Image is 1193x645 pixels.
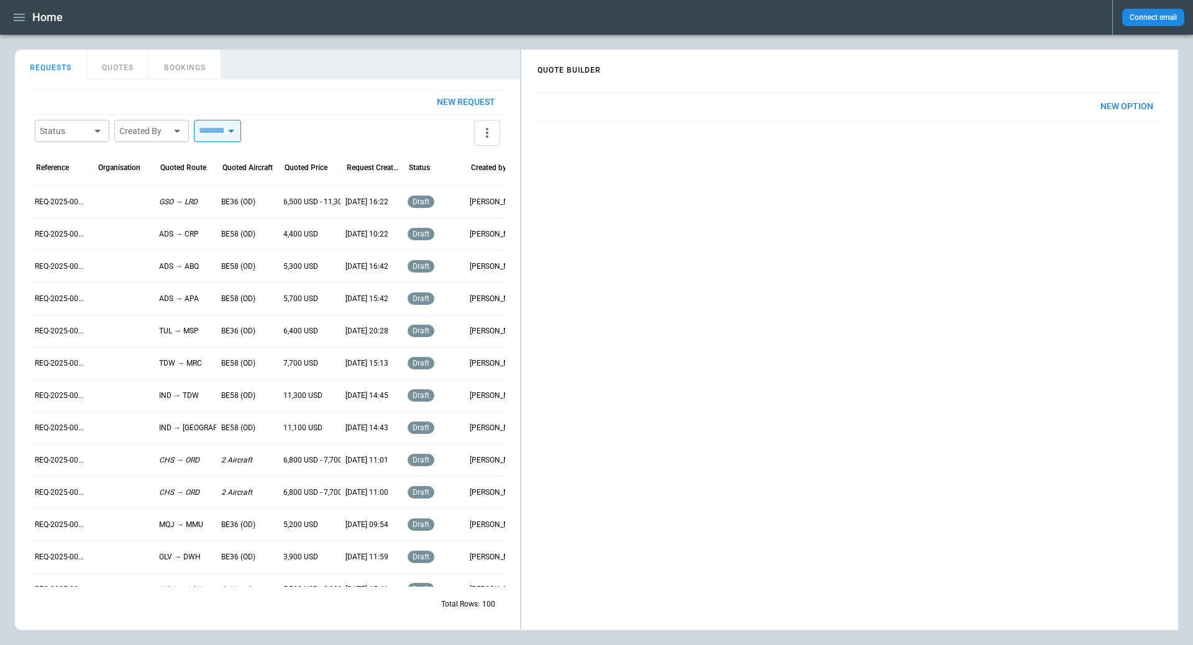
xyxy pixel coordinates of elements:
[1090,93,1163,120] button: New Option
[221,455,252,466] p: 2 Aircraft
[410,294,432,303] span: draft
[35,390,87,401] p: REQ-2025-000245
[345,197,388,207] p: [DATE] 16:22
[221,358,255,369] p: BE58 (OD)
[35,294,87,304] p: REQ-2025-000248
[470,487,522,498] p: [PERSON_NAME]
[470,261,522,272] p: [PERSON_NAME]
[35,326,87,336] p: REQ-2025-000247
[221,326,255,336] p: BE36 (OD)
[35,197,87,207] p: REQ-2025-000251
[159,261,199,272] p: ADS → ABQ
[427,90,505,114] button: New request
[470,358,522,369] p: [PERSON_NAME]
[159,326,199,336] p: TUL → MSP
[345,520,388,530] p: [DATE] 09:54
[159,197,198,207] p: GSO → LRD
[222,163,273,172] div: Quoted Aircraft
[32,10,63,25] h1: Home
[221,294,255,304] p: BE58 (OD)
[283,390,322,401] p: 11,300 USD
[410,488,432,497] span: draft
[35,552,87,562] p: REQ-2025-000240
[474,120,500,146] button: more
[159,390,199,401] p: IND → TDW
[410,359,432,368] span: draft
[470,229,522,240] p: [PERSON_NAME]
[283,552,318,562] p: 3,900 USD
[35,455,87,466] p: REQ-2025-000243
[221,197,255,207] p: BE36 (OD)
[410,230,432,238] span: draft
[35,520,87,530] p: REQ-2025-000241
[283,326,318,336] p: 6,400 USD
[410,553,432,561] span: draft
[345,455,388,466] p: [DATE] 11:01
[1122,9,1184,26] button: Connect email
[345,358,388,369] p: [DATE] 15:13
[283,455,359,466] p: 6,800 USD - 7,700 USD
[35,358,87,369] p: REQ-2025-000246
[471,163,506,172] div: Created by
[87,50,149,79] button: QUOTES
[410,327,432,335] span: draft
[410,456,432,464] span: draft
[345,487,388,498] p: [DATE] 11:00
[159,455,199,466] p: CHS → ORD
[159,552,201,562] p: OLV → DWH
[283,358,318,369] p: 7,700 USD
[410,262,432,271] span: draft
[482,599,495,610] p: 100
[221,229,255,240] p: BE58 (OD)
[345,390,388,401] p: [DATE] 14:45
[283,294,318,304] p: 5,700 USD
[345,552,388,562] p: [DATE] 11:59
[159,358,202,369] p: TDW → MRC
[15,50,87,79] button: REQUESTS
[159,294,199,304] p: ADS → APA
[283,520,318,530] p: 5,200 USD
[221,487,252,498] p: 2 Aircraft
[285,163,327,172] div: Quoted Price
[345,326,388,336] p: [DATE] 20:28
[160,163,206,172] div: Quoted Route
[470,390,522,401] p: [PERSON_NAME]
[159,229,199,240] p: ADS → CRP
[409,163,430,172] div: Status
[410,197,432,206] span: draft
[283,261,318,272] p: 5,300 USD
[470,294,522,304] p: [PERSON_NAME]
[521,83,1178,130] div: scrollable content
[119,125,169,137] div: Created By
[345,261,388,272] p: [DATE] 16:42
[470,197,522,207] p: [PERSON_NAME]
[283,197,363,207] p: 6,500 USD - 11,300 USD
[159,423,254,433] p: IND → [GEOGRAPHIC_DATA]
[221,552,255,562] p: BE36 (OD)
[410,423,432,432] span: draft
[159,520,203,530] p: MQJ → MMU
[410,520,432,529] span: draft
[470,455,522,466] p: [PERSON_NAME]
[149,50,221,79] button: BOOKINGS
[35,423,87,433] p: REQ-2025-000244
[345,294,388,304] p: [DATE] 15:42
[35,229,87,240] p: REQ-2025-000250
[345,423,388,433] p: [DATE] 14:43
[470,326,522,336] p: [PERSON_NAME]
[470,520,522,530] p: [PERSON_NAME]
[410,391,432,400] span: draft
[345,229,388,240] p: [DATE] 10:22
[36,163,69,172] div: Reference
[283,423,322,433] p: 11,100 USD
[35,487,87,498] p: REQ-2025-000242
[159,487,199,498] p: CHS → ORD
[98,163,140,172] div: Organisation
[441,599,480,610] p: Total Rows:
[283,487,359,498] p: 6,800 USD - 7,700 USD
[523,53,616,81] h4: QUOTE BUILDER
[470,552,522,562] p: [PERSON_NAME]
[35,261,87,272] p: REQ-2025-000249
[221,261,255,272] p: BE58 (OD)
[221,520,255,530] p: BE36 (OD)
